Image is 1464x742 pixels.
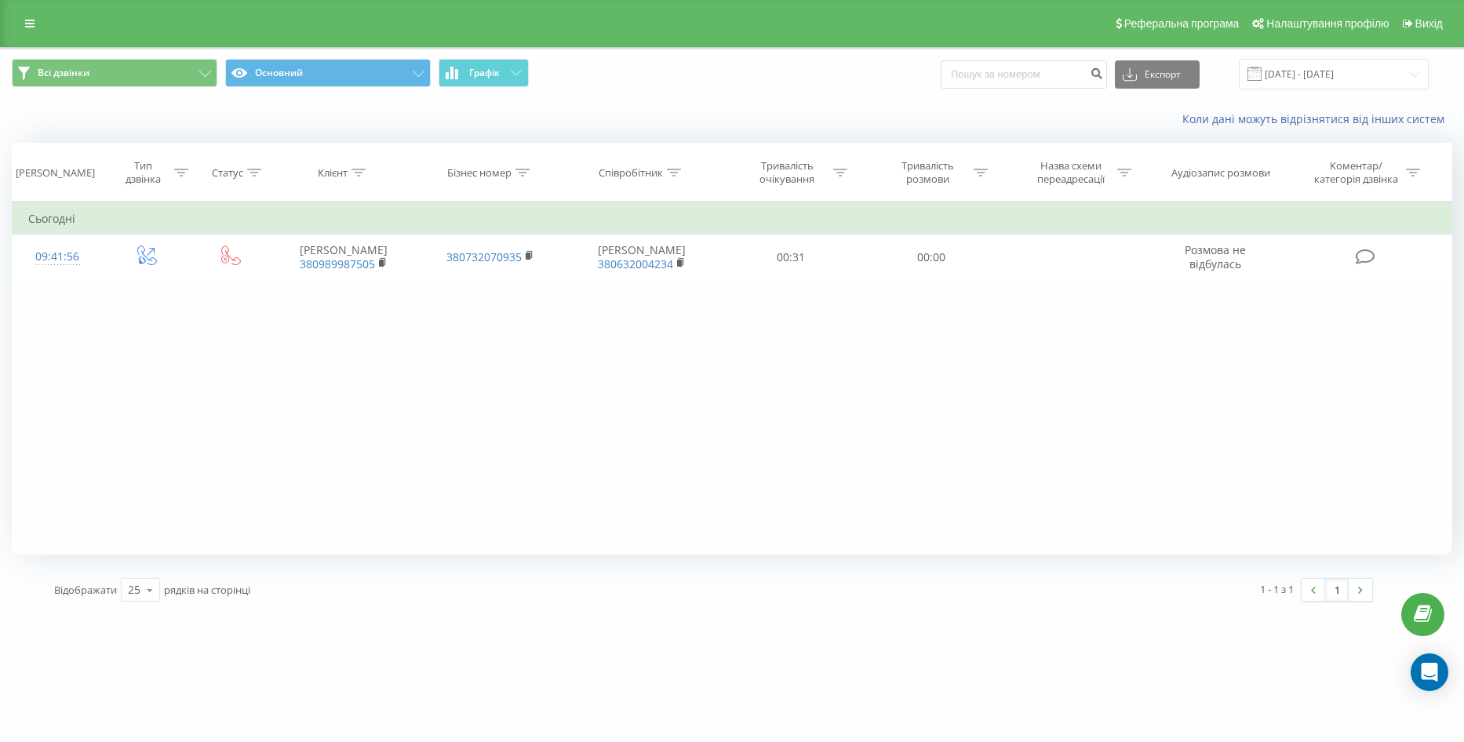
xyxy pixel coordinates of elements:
[1266,17,1389,30] span: Налаштування профілю
[54,583,117,597] span: Відображати
[1411,653,1448,691] div: Open Intercom Messenger
[1115,60,1200,89] button: Експорт
[563,235,721,280] td: [PERSON_NAME]
[16,166,95,180] div: [PERSON_NAME]
[886,159,970,186] div: Тривалість розмови
[469,67,500,78] span: Графік
[720,235,861,280] td: 00:31
[300,256,375,271] a: 380989987505
[446,249,522,264] a: 380732070935
[1124,17,1240,30] span: Реферальна програма
[28,242,86,272] div: 09:41:56
[941,60,1107,89] input: Пошук за номером
[225,59,431,87] button: Основний
[13,203,1452,235] td: Сьогодні
[861,235,1002,280] td: 00:00
[271,235,417,280] td: [PERSON_NAME]
[12,59,217,87] button: Всі дзвінки
[1415,17,1443,30] span: Вихід
[128,582,140,598] div: 25
[598,256,673,271] a: 380632004234
[212,166,243,180] div: Статус
[318,166,348,180] div: Клієнт
[1310,159,1402,186] div: Коментар/категорія дзвінка
[1029,159,1113,186] div: Назва схеми переадресації
[439,59,529,87] button: Графік
[1171,166,1270,180] div: Аудіозапис розмови
[1185,242,1246,271] span: Розмова не відбулась
[38,67,89,79] span: Всі дзвінки
[599,166,663,180] div: Співробітник
[1260,581,1294,597] div: 1 - 1 з 1
[1182,111,1452,126] a: Коли дані можуть відрізнятися вiд інших систем
[164,583,250,597] span: рядків на сторінці
[745,159,829,186] div: Тривалість очікування
[1325,579,1349,601] a: 1
[116,159,170,186] div: Тип дзвінка
[447,166,512,180] div: Бізнес номер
